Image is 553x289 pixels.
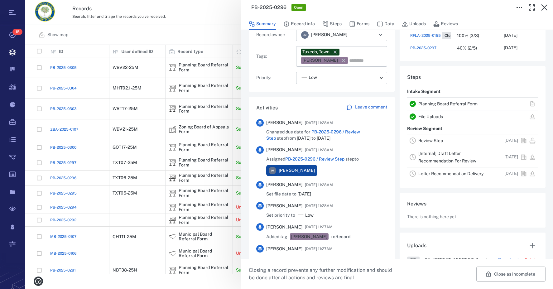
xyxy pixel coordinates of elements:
[457,46,477,51] div: 40% (2/5)
[400,233,546,279] div: UploadsZIPRE_ [STREET_ADDRESS] Plan submission.zipDownload·Delete
[525,257,538,263] button: Delete
[402,18,426,30] button: Uploads
[305,212,314,219] span: Low
[407,200,538,208] h6: Reviews
[256,53,294,60] p: Tags :
[400,193,546,233] div: ReviewsThere is nothing here yet
[346,104,387,112] a: Leave comment
[418,114,443,119] a: File Uploads
[249,97,395,266] div: ActivitiesLeave comment[PERSON_NAME][DATE] 11:28AMChanged due date for PB-2025-0296 / Review Step...
[297,136,310,141] span: [DATE]
[297,191,311,196] span: [DATE]
[418,138,443,143] a: Review Step
[266,156,359,162] span: Assigned step to
[293,5,305,10] span: Open
[355,104,387,110] p: Leave comment
[349,18,369,30] button: Forms
[317,136,330,141] span: [DATE]
[266,234,287,240] span: Added tag
[251,4,286,11] h3: PB-2025-0296
[410,32,459,39] a: RFLA-2025-0155Closed
[526,1,538,14] button: Toggle Fullscreen
[285,157,344,161] a: PB-2025-0296 / Review Step
[322,18,342,30] button: Steps
[302,49,329,55] div: Tuxedo, Town
[12,29,22,35] span: 15
[504,45,517,51] p: [DATE]
[291,234,327,240] div: [PERSON_NAME]
[256,104,278,112] h6: Activities
[266,147,302,153] span: [PERSON_NAME]
[301,31,309,39] div: J M
[443,33,458,38] span: Closed
[266,129,387,141] span: Changed due date for step from to
[538,1,551,14] button: Close
[418,171,483,176] a: Letter Recommendation Delivery
[256,75,294,81] p: Priority :
[266,203,302,209] span: [PERSON_NAME]
[407,74,538,81] h6: Steps
[476,267,546,282] button: Close as incomplete
[377,18,394,30] button: Data
[305,119,333,127] span: [DATE] 11:28AM
[305,146,333,154] span: [DATE] 11:28AM
[266,191,311,197] span: Set file date to
[483,258,498,262] span: . zip
[266,120,302,126] span: [PERSON_NAME]
[269,167,276,174] div: J M
[504,137,518,144] p: [DATE]
[513,1,526,14] button: Toggle to Edit Boxes
[249,267,397,282] p: Closing a record prevents any further modification and should be done after all actions and revie...
[410,45,436,51] a: PB-2025-0297
[283,18,315,30] button: Record info
[433,18,458,30] button: Reviews
[305,202,333,210] span: [DATE] 11:28AM
[407,86,440,97] p: Intake Segment
[14,4,27,10] span: Help
[410,33,441,38] span: RFLA-2025-0155
[520,256,523,264] p: ·
[279,167,315,174] span: [PERSON_NAME]
[504,32,517,39] p: [DATE]
[266,212,295,219] p: Set priority to
[407,123,442,134] p: Review Segment
[266,224,302,230] span: [PERSON_NAME]
[400,66,546,193] div: StepsIntake SegmentPlanning Board Referral FormFile UploadsReview SegmentReview Step[DATE][Intern...
[504,171,518,177] p: [DATE]
[305,181,333,189] span: [DATE] 11:28AM
[311,32,347,38] span: [PERSON_NAME]
[425,258,498,262] span: RE_ [STREET_ADDRESS] Plan submission
[418,151,476,163] a: [Internal] Draft Letter Recommendation For Review
[407,214,456,220] p: There is nothing here yet
[305,223,333,231] span: [DATE] 11:27AM
[498,257,518,263] a: Download
[305,245,333,253] span: [DATE] 11:27AM
[249,18,276,30] button: Summary
[457,33,479,38] div: 100% (3/3)
[256,32,294,38] p: Record owner :
[302,57,338,64] div: [PERSON_NAME]
[504,154,518,160] p: [DATE]
[266,182,302,188] span: [PERSON_NAME]
[410,257,416,263] div: ZIP
[309,75,317,81] span: Low
[376,31,385,39] button: Open
[331,234,350,240] span: to Record
[266,129,360,141] a: PB-2025-0296 / Review Step
[266,246,302,252] span: [PERSON_NAME]
[407,242,426,249] h6: Uploads
[418,101,478,106] a: Planning Board Referral Form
